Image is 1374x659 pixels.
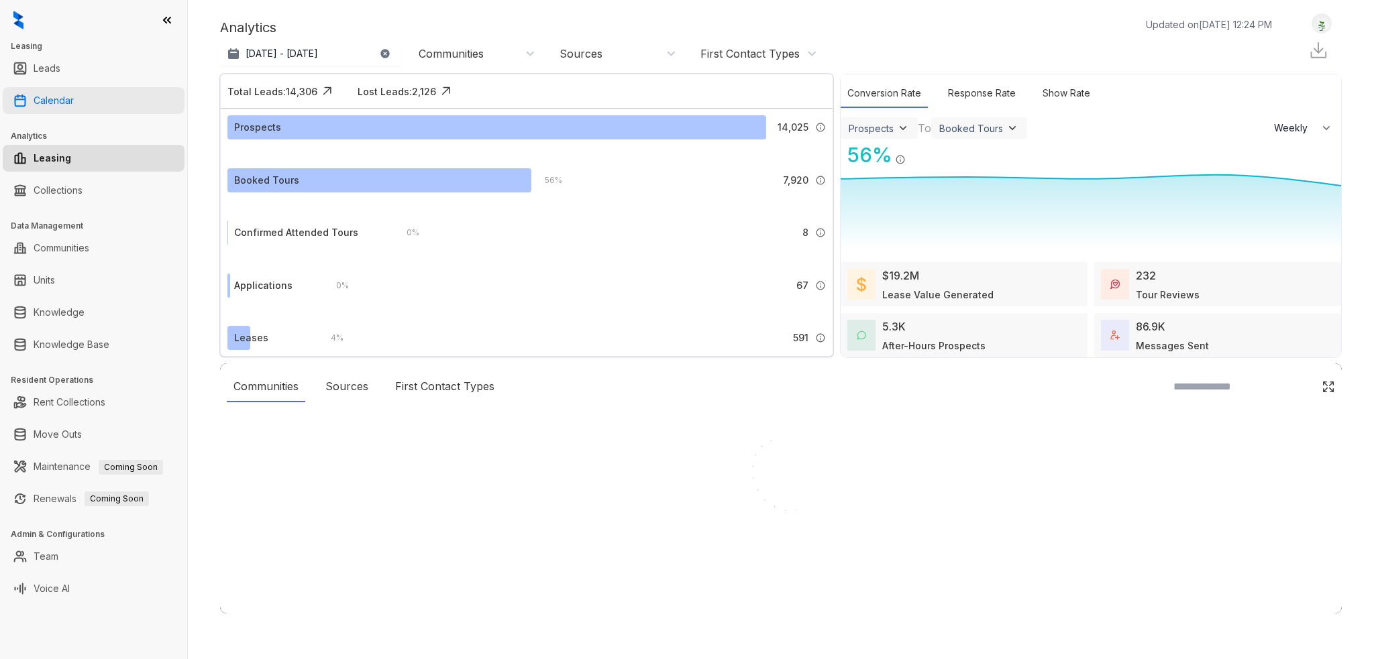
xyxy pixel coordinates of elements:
[3,299,184,326] li: Knowledge
[802,225,808,240] span: 8
[3,389,184,416] li: Rent Collections
[1274,121,1315,135] span: Weekly
[1146,17,1272,32] p: Updated on [DATE] 12:24 PM
[3,331,184,358] li: Knowledge Base
[246,47,318,60] p: [DATE] - [DATE]
[34,421,82,448] a: Move Outs
[841,140,892,170] div: 56 %
[815,333,826,343] img: Info
[815,122,826,133] img: Info
[220,17,276,38] p: Analytics
[1136,318,1165,335] div: 86.9K
[11,374,187,386] h3: Resident Operations
[13,11,23,29] img: logo
[1293,381,1305,392] img: SearchIcon
[3,177,184,204] li: Collections
[939,123,1003,134] div: Booked Tours
[34,485,149,512] a: RenewalsComing Soon
[1136,288,1200,302] div: Tour Reviews
[1006,121,1019,135] img: ViewFilterArrow
[317,331,343,345] div: 4 %
[1308,40,1328,60] img: Download
[220,42,401,66] button: [DATE] - [DATE]
[882,318,906,335] div: 5.3K
[319,371,375,402] div: Sources
[3,87,184,114] li: Calendar
[11,528,187,540] h3: Admin & Configurations
[11,130,187,142] h3: Analytics
[714,410,848,544] img: Loader
[941,79,1022,108] div: Response Rate
[234,173,299,188] div: Booked Tours
[85,491,149,506] span: Coming Soon
[906,142,926,162] img: Click Icon
[34,331,109,358] a: Knowledge Base
[34,177,83,204] a: Collections
[34,389,105,416] a: Rent Collections
[783,173,808,188] span: 7,920
[796,278,808,293] span: 67
[34,267,55,294] a: Units
[1110,280,1120,289] img: TourReviews
[99,460,163,475] span: Coming Soon
[882,267,919,284] div: $19.2M
[3,267,184,294] li: Units
[323,278,349,293] div: 0 %
[11,40,187,52] h3: Leasing
[34,55,60,82] a: Leads
[3,235,184,261] li: Communities
[560,46,602,61] div: Sources
[815,227,826,238] img: Info
[388,371,501,402] div: First Contact Types
[436,81,456,101] img: Click Icon
[1312,17,1331,31] img: UserAvatar
[3,485,184,512] li: Renewals
[1266,116,1341,140] button: Weekly
[849,123,894,134] div: Prospects
[896,121,910,135] img: ViewFilterArrow
[358,84,436,99] div: Lost Leads: 2,126
[1110,331,1120,340] img: TotalFum
[3,145,184,172] li: Leasing
[1036,79,1097,108] div: Show Rate
[34,145,71,172] a: Leasing
[227,371,305,402] div: Communities
[234,120,281,135] div: Prospects
[3,575,184,602] li: Voice AI
[757,544,805,558] div: Loading...
[778,120,808,135] span: 14,025
[34,235,89,261] a: Communities
[3,453,184,480] li: Maintenance
[419,46,484,61] div: Communities
[895,154,906,165] img: Info
[34,575,70,602] a: Voice AI
[11,220,187,232] h3: Data Management
[531,173,562,188] div: 56 %
[393,225,419,240] div: 0 %
[227,84,317,99] div: Total Leads: 14,306
[317,81,337,101] img: Click Icon
[882,288,994,302] div: Lease Value Generated
[857,276,866,292] img: LeaseValue
[1136,339,1209,353] div: Messages Sent
[841,79,928,108] div: Conversion Rate
[882,339,986,353] div: After-Hours Prospects
[815,280,826,291] img: Info
[815,175,826,186] img: Info
[234,278,293,293] div: Applications
[3,543,184,570] li: Team
[918,120,931,136] div: To
[1322,380,1335,394] img: Click Icon
[1136,267,1156,284] div: 232
[234,331,268,345] div: Leases
[793,331,808,345] span: 591
[34,543,58,570] a: Team
[700,46,800,61] div: First Contact Types
[3,55,184,82] li: Leads
[857,331,866,341] img: AfterHoursConversations
[34,87,74,114] a: Calendar
[34,299,85,326] a: Knowledge
[234,225,358,240] div: Confirmed Attended Tours
[3,421,184,448] li: Move Outs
